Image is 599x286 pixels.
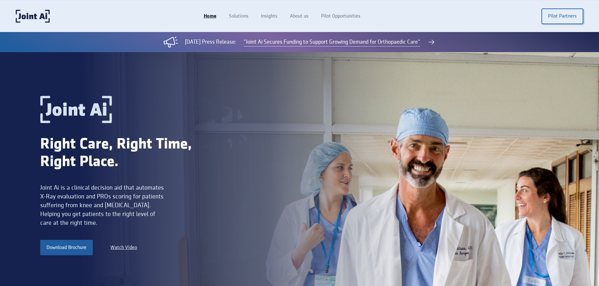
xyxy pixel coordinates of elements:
[315,10,367,22] a: Pilot Opportunities
[40,183,166,227] div: Joint Ai is a clinical decision aid that automates X-Ray evaluation and PROs scoring for patients...
[40,136,219,171] div: Right Care, Right Time, Right Place.
[40,240,93,255] a: Download Brochure
[255,10,284,22] a: Insights
[16,10,50,23] a: home
[223,10,255,22] a: Solutions
[541,8,583,24] a: Pilot Partners
[110,244,137,251] a: Watch Video
[197,10,223,22] a: Home
[284,10,315,22] a: About us
[185,38,236,46] div: [DATE] Press Release:
[244,38,420,46] a: "Joint Ai Secures Funding to Support Growing Demand for Orthopaedic Care"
